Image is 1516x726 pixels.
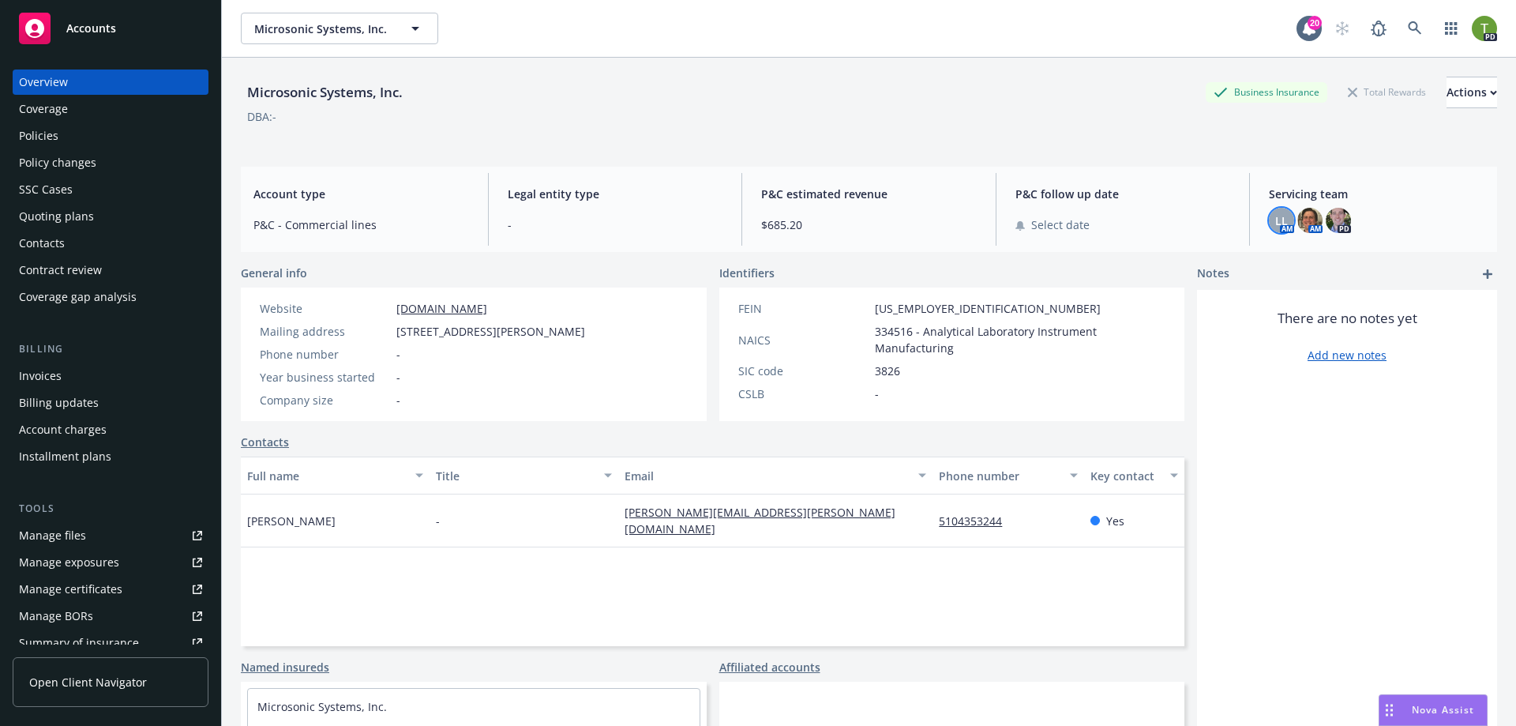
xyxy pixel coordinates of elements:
[19,630,139,656] div: Summary of insurance
[241,457,430,495] button: Full name
[13,231,208,256] a: Contacts
[241,659,329,675] a: Named insureds
[19,231,65,256] div: Contacts
[241,434,289,450] a: Contacts
[1031,216,1090,233] span: Select date
[719,659,820,675] a: Affiliated accounts
[939,468,1060,484] div: Phone number
[19,284,137,310] div: Coverage gap analysis
[247,513,336,529] span: [PERSON_NAME]
[1363,13,1394,44] a: Report a Bug
[1435,13,1467,44] a: Switch app
[13,630,208,656] a: Summary of insurance
[1412,703,1474,717] span: Nova Assist
[19,258,102,283] div: Contract review
[1379,695,1399,725] div: Drag to move
[1278,309,1417,328] span: There are no notes yet
[436,468,595,484] div: Title
[13,341,208,357] div: Billing
[241,82,409,103] div: Microsonic Systems, Inc.
[13,258,208,283] a: Contract review
[625,505,895,536] a: [PERSON_NAME][EMAIL_ADDRESS][PERSON_NAME][DOMAIN_NAME]
[13,96,208,122] a: Coverage
[13,70,208,95] a: Overview
[13,177,208,202] a: SSC Cases
[13,150,208,175] a: Policy changes
[241,265,307,281] span: General info
[761,216,977,233] span: $685.20
[396,392,400,408] span: -
[875,323,1166,356] span: 334516 - Analytical Laboratory Instrument Manufacturing
[1275,213,1288,229] span: LL
[13,284,208,310] a: Coverage gap analysis
[19,204,94,229] div: Quoting plans
[19,123,58,149] div: Policies
[396,301,487,316] a: [DOMAIN_NAME]
[19,523,86,548] div: Manage files
[247,108,276,125] div: DBA: -
[66,22,116,35] span: Accounts
[253,186,469,202] span: Account type
[396,323,585,340] span: [STREET_ADDRESS][PERSON_NAME]
[1340,82,1434,102] div: Total Rewards
[875,386,879,402] span: -
[1106,513,1124,529] span: Yes
[1090,468,1161,484] div: Key contact
[19,363,62,389] div: Invoices
[19,177,73,202] div: SSC Cases
[13,550,208,575] a: Manage exposures
[1326,208,1351,233] img: photo
[19,70,68,95] div: Overview
[1269,186,1484,202] span: Servicing team
[13,417,208,442] a: Account charges
[1084,457,1184,495] button: Key contact
[13,6,208,51] a: Accounts
[19,150,96,175] div: Policy changes
[1478,265,1497,284] a: add
[19,417,107,442] div: Account charges
[738,332,869,348] div: NAICS
[738,300,869,317] div: FEIN
[260,346,390,363] div: Phone number
[761,186,977,202] span: P&C estimated revenue
[13,390,208,416] a: Billing updates
[13,577,208,602] a: Manage certificates
[257,699,387,714] a: Microsonic Systems, Inc.
[19,444,111,469] div: Installment plans
[260,369,390,386] div: Year business started
[508,186,723,202] span: Legal entity type
[13,123,208,149] a: Policies
[618,457,932,495] button: Email
[1308,347,1387,363] a: Add new notes
[396,346,400,363] span: -
[1297,208,1323,233] img: photo
[436,513,440,529] span: -
[1379,694,1488,726] button: Nova Assist
[254,21,391,37] span: Microsonic Systems, Inc.
[875,300,1101,317] span: [US_EMPLOYER_IDENTIFICATION_NUMBER]
[19,604,93,629] div: Manage BORs
[29,674,147,690] span: Open Client Navigator
[719,265,775,281] span: Identifiers
[1326,13,1358,44] a: Start snowing
[260,392,390,408] div: Company size
[260,300,390,317] div: Website
[19,550,119,575] div: Manage exposures
[738,386,869,402] div: CSLB
[932,457,1083,495] button: Phone number
[1447,77,1497,108] button: Actions
[430,457,618,495] button: Title
[19,577,122,602] div: Manage certificates
[1015,186,1231,202] span: P&C follow up date
[13,523,208,548] a: Manage files
[241,13,438,44] button: Microsonic Systems, Inc.
[1472,16,1497,41] img: photo
[1447,77,1497,107] div: Actions
[1399,13,1431,44] a: Search
[875,363,900,379] span: 3826
[1308,16,1322,30] div: 20
[939,513,1015,529] a: 5104353244
[508,216,723,233] span: -
[1206,82,1327,102] div: Business Insurance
